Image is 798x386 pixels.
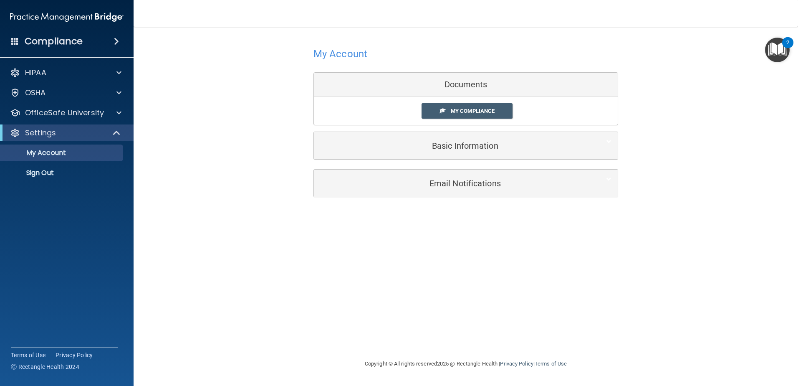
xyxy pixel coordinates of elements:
[25,108,104,118] p: OfficeSafe University
[56,351,93,359] a: Privacy Policy
[25,68,46,78] p: HIPAA
[320,136,611,155] a: Basic Information
[10,68,121,78] a: HIPAA
[313,350,618,377] div: Copyright © All rights reserved 2025 @ Rectangle Health | |
[313,48,367,59] h4: My Account
[11,351,45,359] a: Terms of Use
[451,108,495,114] span: My Compliance
[10,88,121,98] a: OSHA
[25,128,56,138] p: Settings
[535,361,567,367] a: Terms of Use
[786,43,789,53] div: 2
[25,88,46,98] p: OSHA
[10,128,121,138] a: Settings
[320,174,611,193] a: Email Notifications
[10,108,121,118] a: OfficeSafe University
[314,73,618,97] div: Documents
[765,38,790,62] button: Open Resource Center, 2 new notifications
[320,141,586,150] h5: Basic Information
[5,169,119,177] p: Sign Out
[320,179,586,188] h5: Email Notifications
[11,363,79,371] span: Ⓒ Rectangle Health 2024
[10,9,124,25] img: PMB logo
[654,327,788,360] iframe: Drift Widget Chat Controller
[5,149,119,157] p: My Account
[25,36,83,47] h4: Compliance
[500,361,533,367] a: Privacy Policy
